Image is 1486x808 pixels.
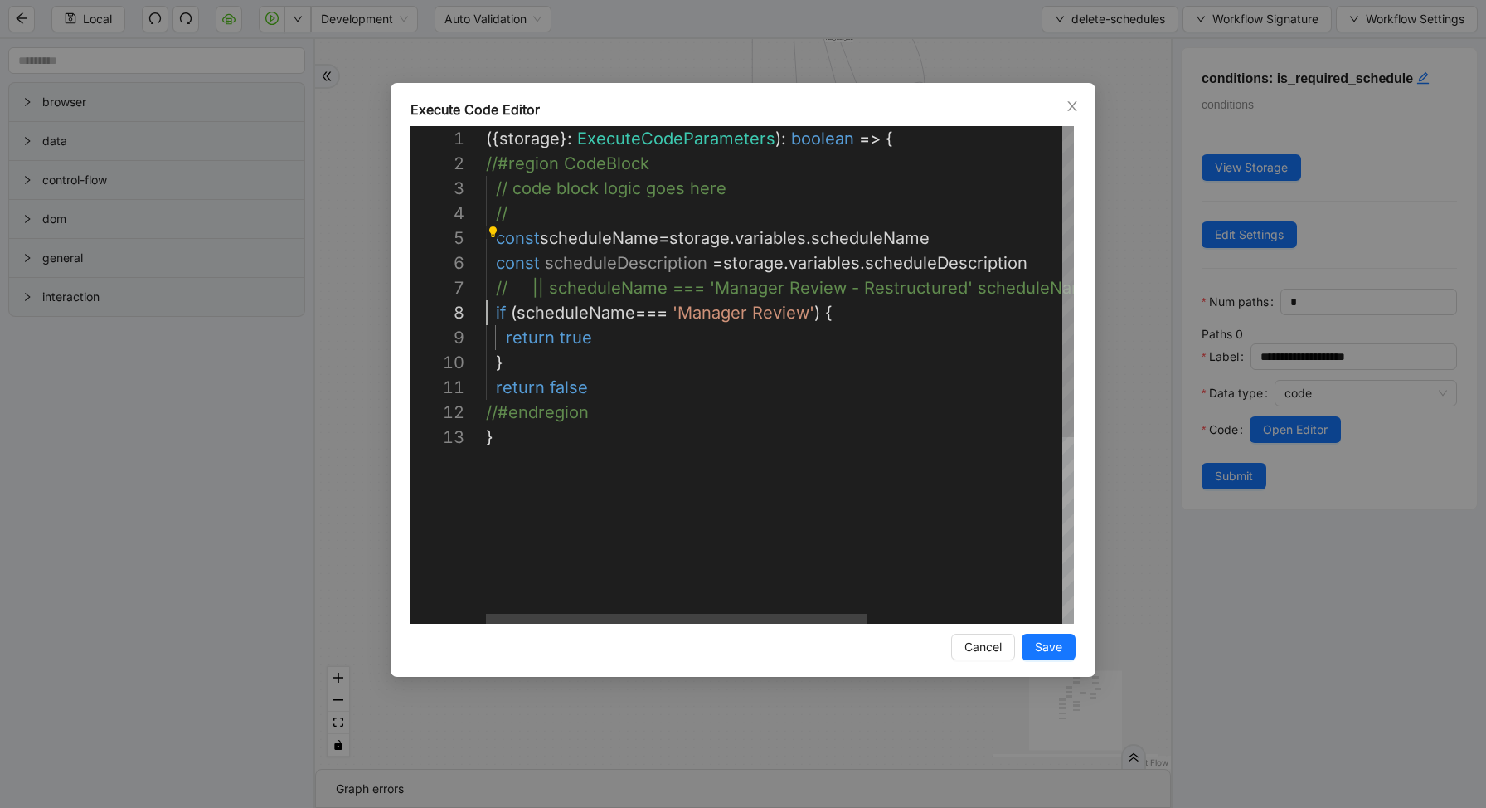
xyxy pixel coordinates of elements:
span: Cancel [964,638,1002,656]
span: variables [735,228,806,248]
div: Show Code Actions (⌘.) [486,226,499,239]
span: true [560,328,592,348]
span: Save [1035,638,1062,656]
span: // || scheduleName === 'Manager Review - Restr [496,278,906,298]
span: = [712,253,723,273]
div: 5 [410,226,464,251]
span: = [658,228,669,248]
span: false [550,377,588,397]
span: scheduleDescription [865,253,1027,273]
span: uctured' scheduleName === 'Manager Review - 2' || [906,278,1324,298]
span: //#endregion [486,402,589,422]
span: close [1066,100,1079,113]
span: } [496,353,503,372]
span: { [886,129,893,148]
span: scheduleName [811,228,930,248]
span: const [496,228,540,248]
span: . [784,253,789,273]
span: storage [723,253,784,273]
textarea: Editor content;Press Alt+F1 for Accessibility Options. [486,300,487,325]
div: 9 [410,325,464,350]
span: ({ [486,129,499,148]
div: 1 [410,126,464,151]
div: 10 [410,350,464,375]
div: 8 [410,300,464,325]
span: ExecuteCodeParameters [577,129,775,148]
span: ( [511,303,517,323]
span: scheduleName [517,303,635,323]
span: { [825,303,833,323]
span: //#region CodeBlock [486,153,649,173]
span: 'Manager Review' [673,303,814,323]
div: 3 [410,176,464,201]
span: return [506,328,555,348]
button: Cancel [951,634,1015,660]
div: 13 [410,425,464,450]
span: if [496,303,506,323]
span: . [730,228,735,248]
span: }: [560,129,572,148]
div: 11 [410,375,464,400]
div: Execute Code Editor [410,100,1076,119]
span: ): [775,129,786,148]
span: boolean [791,129,854,148]
span: variables [789,253,860,273]
span: => [859,129,881,148]
button: Save [1022,634,1076,660]
span: storage [669,228,730,248]
div: 4 [410,201,464,226]
span: // [496,203,507,223]
span: storage [499,129,560,148]
span: scheduleDescription [545,253,707,273]
span: . [860,253,865,273]
span: === [635,303,668,323]
span: } [486,427,493,447]
button: Close [1063,97,1081,115]
span: scheduleName [540,228,658,248]
span: ) [814,303,820,323]
span: const [496,253,540,273]
div: 12 [410,400,464,425]
div: 7 [410,275,464,300]
div: 2 [410,151,464,176]
span: . [806,228,811,248]
span: // code block logic goes here [496,178,726,198]
div: 6 [410,251,464,275]
span: return [496,377,545,397]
